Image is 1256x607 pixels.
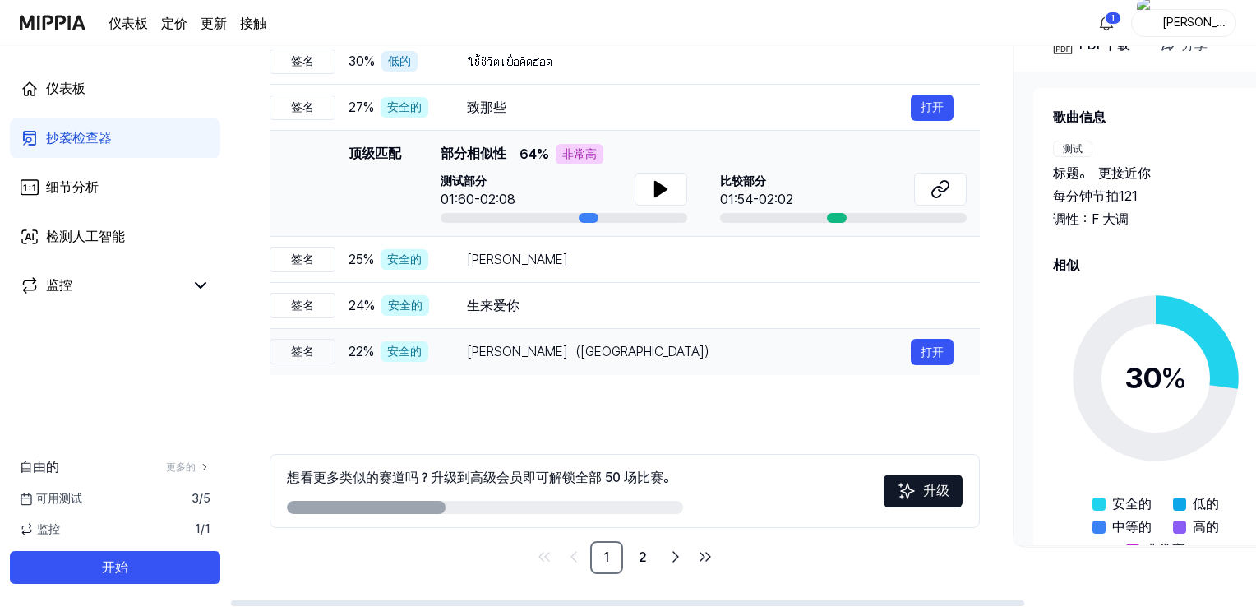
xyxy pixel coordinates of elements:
font: % [363,100,374,115]
font: 3 [192,492,199,505]
font: 25 [349,252,363,267]
a: 抄袭检查器 [10,118,220,158]
button: 打开 [911,95,954,121]
font: % [1161,360,1187,396]
font: ใช้ชีวิตเพื่อคิดฮอด [467,53,552,69]
font: / [199,492,203,505]
font: 每分钟节拍 [1053,188,1119,204]
font: 30 [349,53,364,69]
font: 可用测试 [36,492,82,505]
font: 1 [195,522,201,535]
font: % [363,252,374,267]
font: 01:60-02:08 [441,192,515,207]
font: 非常高 [562,147,597,160]
font: 64 [519,146,537,162]
font: 标题 [1053,165,1079,181]
font: 1 [1111,13,1115,22]
a: 转至最后一页 [692,544,718,570]
font: [PERSON_NAME] [467,252,568,267]
font: 低的 [388,54,411,67]
font: 121 [1119,188,1138,204]
font: 签名 [291,299,314,312]
font: 安全的 [387,253,422,266]
a: 定价 [161,14,187,34]
font: 打开 [921,345,944,359]
font: 高的 [1193,519,1219,535]
font: 27 [349,100,363,115]
font: / [201,522,205,535]
font: 签名 [291,345,314,358]
font: 致那些 [467,100,506,115]
button: 升级 [884,475,963,507]
font: 更接近你 [1098,165,1151,181]
font: 仪表板 [109,16,148,31]
font: 接触 [240,16,266,31]
font: 调性： [1053,211,1092,227]
nav: 分页 [270,541,980,574]
font: 定价 [161,16,187,31]
font: F 大调 [1092,211,1129,227]
font: 签名 [291,253,314,266]
font: 01:54-02:02 [720,192,793,207]
font: 1 [205,522,210,535]
font: 歌曲信息 [1053,109,1106,125]
a: 检测人工智能 [10,217,220,257]
font: 安全的 [388,299,423,312]
font: 想看更多类似的赛道吗？ [287,470,431,485]
font: 安全的 [387,100,422,114]
font: 顶级匹配 [349,146,401,161]
button: 轮廓[PERSON_NAME]尔 [1131,9,1236,37]
font: 1 [604,549,609,565]
font: 22 [349,344,363,359]
button: 打开 [911,339,954,365]
font: 部分相似性 [441,146,506,161]
font: 测试部分 [441,174,487,188]
font: 检测人工智能 [46,229,125,244]
font: 签名 [291,54,314,67]
a: 转至下一页 [663,544,689,570]
a: 更多的 [166,460,210,475]
font: 仪表板 [46,81,85,96]
a: 细节分析 [10,168,220,207]
font: 监控 [46,277,72,293]
font: 中等的 [1112,519,1152,535]
font: 监控 [37,522,60,535]
a: 仪表板 [109,14,148,34]
font: 安全的 [1112,496,1152,512]
font: 非常高 [1146,542,1185,558]
a: 监控 [20,276,184,295]
font: 30 [1124,360,1161,396]
font: 测试 [1063,143,1083,155]
font: 开始 [102,559,128,575]
font: 细节分析 [46,179,99,195]
a: 更新 [201,14,227,34]
img: 알림 [1097,13,1116,33]
font: [PERSON_NAME]（[GEOGRAPHIC_DATA]） [467,344,717,359]
font: 相似 [1053,257,1079,273]
font: [PERSON_NAME]尔 [1162,16,1226,47]
font: 安全的 [387,345,422,358]
font: % [537,146,549,162]
a: 仪表板 [10,69,220,109]
a: 1 [590,541,623,574]
font: 生来爱你 [467,298,519,313]
font: 打开 [921,100,944,114]
font: 5 [203,492,210,505]
font: 24 [349,298,364,313]
font: % [364,298,375,313]
font: 。 [1079,165,1092,181]
a: 接触 [240,14,266,34]
img: 闪光 [897,481,917,501]
button: 알림1 [1093,10,1120,36]
button: 开始 [10,551,220,584]
font: 升级到高级会员即可解锁全部 50 场比赛。 [431,470,676,485]
font: % [363,344,374,359]
font: % [364,53,375,69]
font: 升级 [923,483,949,498]
a: 2 [626,541,659,574]
font: 更多的 [166,461,196,473]
font: 2 [639,549,647,565]
a: 闪光升级 [884,489,963,504]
